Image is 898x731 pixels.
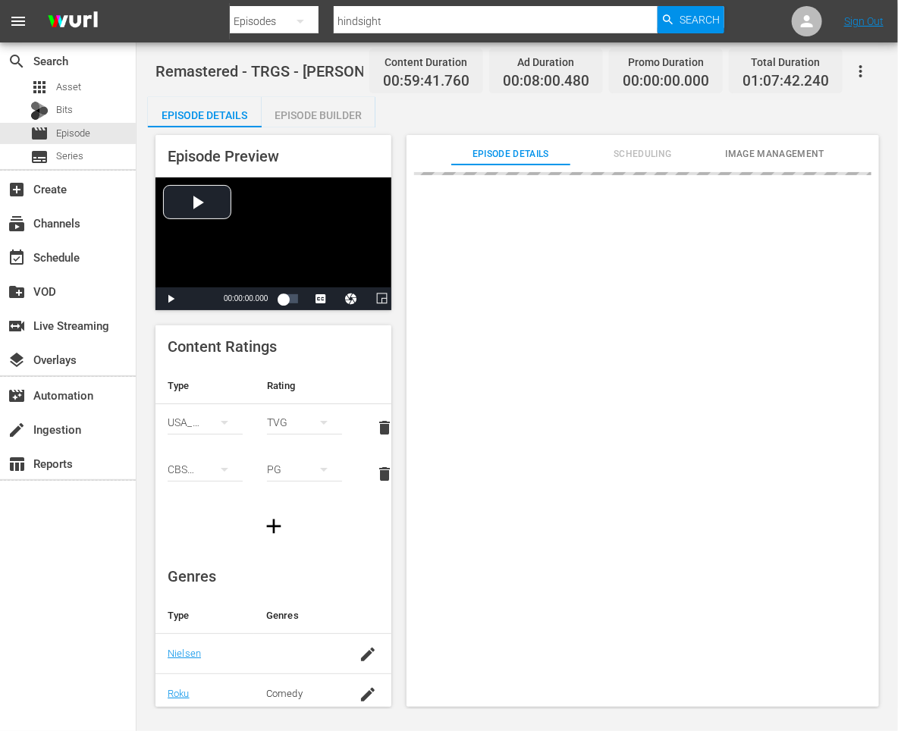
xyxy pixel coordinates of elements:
span: Create [8,180,26,199]
span: Genres [168,567,216,585]
span: Series [30,148,49,166]
span: 01:07:42.240 [743,73,829,90]
button: Episode Details [148,97,262,127]
span: Live Streaming [8,317,26,335]
span: Schedule [8,249,26,267]
th: Rating [255,368,354,404]
th: Type [155,598,254,634]
span: 00:59:41.760 [383,73,469,90]
table: simple table [155,368,391,497]
div: Video Player [155,177,391,310]
div: Promo Duration [623,52,709,73]
div: PG [267,448,342,491]
span: Asset [30,78,49,96]
span: Channels [8,215,26,233]
span: delete [375,465,394,483]
span: menu [9,12,27,30]
div: CBSC ([GEOGRAPHIC_DATA]) [168,448,243,491]
span: Overlays [8,351,26,369]
div: Bits [30,102,49,120]
div: Content Duration [383,52,469,73]
button: Search [658,6,724,33]
span: Scheduling [583,146,702,162]
div: TVG [267,401,342,444]
span: Remastered - TRGS - [PERSON_NAME] Bonus Material - [PERSON_NAME] Hindsight is 20-20 [155,62,777,80]
span: Content Ratings [168,337,277,356]
button: Captions [306,287,336,310]
span: Search [8,52,26,71]
span: 00:00:00.000 [623,73,709,90]
span: delete [375,419,394,437]
span: 00:08:00.480 [503,73,589,90]
button: delete [366,456,403,492]
span: Series [56,149,83,164]
button: Episode Builder [262,97,375,127]
button: delete [366,409,403,446]
img: ans4CAIJ8jUAAAAAAAAAAAAAAAAAAAAAAAAgQb4GAAAAAAAAAAAAAAAAAAAAAAAAJMjXAAAAAAAAAAAAAAAAAAAAAAAAgAT5G... [36,4,109,39]
button: Fullscreen [397,287,427,310]
th: Type [155,368,255,404]
span: Automation [8,387,26,405]
div: Ad Duration [503,52,589,73]
span: VOD [8,283,26,301]
button: Picture-in-Picture [366,287,397,310]
div: Total Duration [743,52,829,73]
a: Nielsen [168,648,201,659]
span: Reports [8,455,26,473]
th: Genres [254,598,344,634]
span: Asset [56,80,81,95]
span: 00:00:00.000 [224,294,268,303]
div: Episode Details [148,97,262,133]
span: Episode Details [451,146,570,162]
button: Jump To Time [336,287,366,310]
span: Episode [56,126,90,141]
button: Play [155,287,186,310]
a: Sign Out [844,15,884,27]
span: Search [680,6,720,33]
span: Image Management [715,146,834,162]
a: Roku [168,688,190,699]
span: Ingestion [8,421,26,439]
div: Episode Builder [262,97,375,133]
span: Bits [56,102,73,118]
span: Episode [30,124,49,143]
span: Episode Preview [168,147,279,165]
div: Progress Bar [283,294,298,303]
div: USA_PR ([GEOGRAPHIC_DATA]) [168,401,243,444]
